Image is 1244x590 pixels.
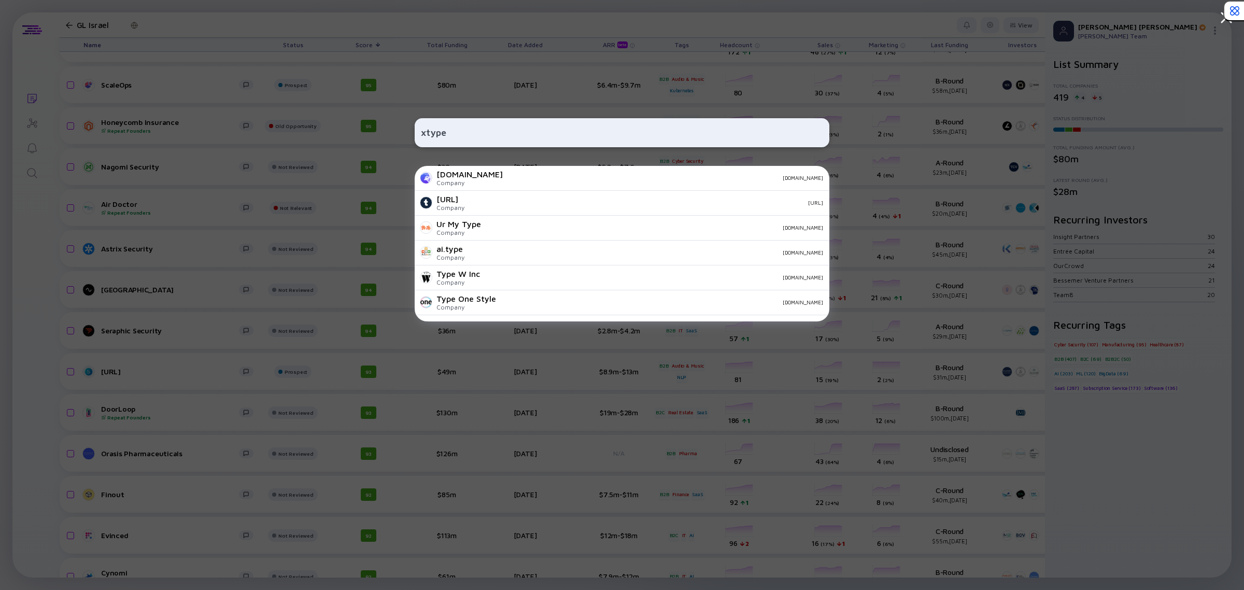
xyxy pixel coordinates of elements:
div: [DOMAIN_NAME] [473,249,823,256]
div: ai.type [436,244,464,254]
div: [DOMAIN_NAME] [511,175,823,181]
div: Company [436,278,480,286]
div: Type W Inc [436,269,480,278]
div: Company [436,303,496,311]
div: [DOMAIN_NAME] [489,224,823,231]
div: [DOMAIN_NAME] [436,170,503,179]
div: Type One Energy [436,319,503,328]
div: Type One Style [436,294,496,303]
div: Company [436,204,464,212]
div: Ur My Type [436,219,481,229]
div: [URL] [436,194,464,204]
input: Search Company or Investor... [421,123,823,142]
div: Company [436,254,464,261]
div: [DOMAIN_NAME] [488,274,823,280]
div: [DOMAIN_NAME] [504,299,823,305]
div: Company [436,229,481,236]
div: [URL] [473,200,823,206]
div: Company [436,179,503,187]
